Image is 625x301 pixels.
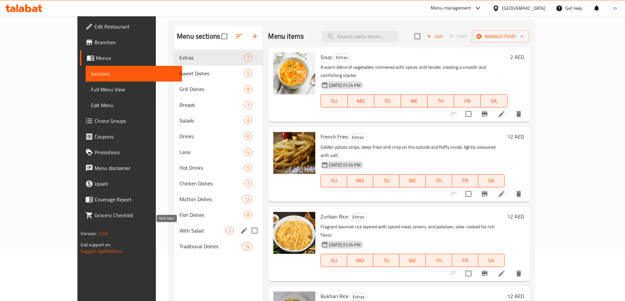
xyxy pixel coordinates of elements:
[174,81,263,97] div: Grill Dishes8
[321,212,348,221] span: Zurbian Rice
[174,128,263,144] div: Drinks6
[268,31,304,41] h2: Menu items
[174,176,263,191] div: Chicken Dishes7
[244,118,252,124] span: 9
[377,96,398,106] span: TU
[483,96,505,106] span: SA
[94,23,177,30] span: Edit Restaurant
[322,31,399,42] input: search
[502,5,545,12] div: [GEOGRAPHIC_DATA]
[174,238,263,254] div: Traditional Dishes14
[91,85,177,93] span: Full Menu View
[94,117,177,125] span: Choice Groups
[179,242,242,250] span: Traditional Dishes
[401,94,427,107] button: WE
[347,174,373,187] button: MO
[349,134,366,141] span: Extras
[350,96,372,106] span: MO
[323,96,345,106] span: SU
[91,70,177,78] span: Sections
[179,69,244,77] div: Sweet Dishes
[81,229,97,238] span: Version:
[374,94,401,107] button: TU
[174,47,263,257] nav: Menu sections
[507,292,524,301] h6: 12 AED
[321,254,347,267] button: SU
[400,254,426,267] button: WE
[179,132,244,140] div: Drinks
[507,132,524,141] h6: 12 AED
[244,132,252,140] div: items
[231,28,247,44] span: Sort sections
[81,247,122,255] a: Support.OpsPlatform
[179,211,244,219] span: Fish Dishes
[426,33,444,40] span: Add
[430,96,451,106] span: TH
[174,191,263,207] div: Mutton Dishes12
[94,180,177,188] span: Upsell
[96,54,177,62] span: Menus
[179,117,244,124] span: Salads
[273,132,315,174] img: French Fries
[174,223,263,238] div: With Salad2edit
[174,113,263,128] div: Salads9
[80,176,182,192] a: Upsell
[481,176,502,185] span: SA
[244,180,252,187] span: 7
[244,179,252,187] div: items
[179,227,226,235] span: With Salad
[244,85,252,93] div: items
[94,38,177,46] span: Branches
[179,179,244,187] div: Chicken Dishes
[244,69,252,77] div: items
[376,256,397,265] span: TU
[350,256,371,265] span: MO
[174,160,263,176] div: Hot Drinks5
[457,96,478,106] span: FR
[373,254,400,267] button: TU
[179,85,244,93] span: Grill Dishes
[177,31,220,41] h2: Menu sections
[179,195,242,203] div: Mutton Dishes
[226,228,234,234] span: 2
[86,97,182,113] a: Edit Menu
[426,174,452,187] button: TH
[179,164,244,172] div: Hot Drinks
[452,254,478,267] button: FR
[86,82,182,97] a: Full Menu View
[349,213,367,221] div: Extras
[452,174,478,187] button: FR
[350,176,371,185] span: MO
[244,86,252,92] span: 8
[80,50,182,66] a: Menus
[321,291,348,301] span: Bukhari Rice
[428,256,449,265] span: TH
[326,162,363,168] span: [DATE] 01:24 PM
[94,133,177,141] span: Coupons
[244,212,252,218] span: 8
[507,212,524,221] h6: 12 AED
[244,164,252,172] div: items
[326,82,363,88] span: [DATE] 01:24 PM
[179,101,244,109] span: Breads
[478,174,505,187] button: SA
[244,133,252,140] span: 6
[427,94,454,107] button: TH
[321,94,347,107] button: SU
[424,31,445,42] span: Add item
[273,52,315,94] img: Soup
[244,149,252,155] span: 4
[455,256,476,265] span: FR
[242,195,252,203] div: items
[174,144,263,160] div: Lassi4
[242,242,252,250] div: items
[477,266,492,281] button: Branch-specific-item
[511,266,527,281] button: delete
[244,148,252,156] div: items
[481,256,502,265] span: SA
[242,243,252,250] span: 14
